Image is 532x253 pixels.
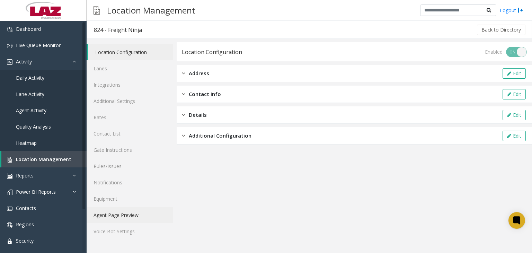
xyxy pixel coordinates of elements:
[16,58,32,65] span: Activity
[87,77,173,93] a: Integrations
[87,223,173,239] a: Voice Bot Settings
[87,109,173,125] a: Rates
[16,156,71,163] span: Location Management
[7,157,12,163] img: 'icon'
[16,26,41,32] span: Dashboard
[182,132,185,140] img: closed
[87,125,173,142] a: Contact List
[7,27,12,32] img: 'icon'
[16,91,44,97] span: Lane Activity
[182,111,185,119] img: closed
[503,131,526,141] button: Edit
[182,69,185,77] img: closed
[87,60,173,77] a: Lanes
[518,7,523,14] img: logout
[16,140,37,146] span: Heatmap
[16,189,56,195] span: Power BI Reports
[477,25,525,35] button: Back to Directory
[485,48,503,55] div: Enabled
[16,75,44,81] span: Daily Activity
[503,89,526,99] button: Edit
[189,69,209,77] span: Address
[189,90,221,98] span: Contact Info
[16,172,34,179] span: Reports
[189,132,251,140] span: Additional Configuration
[16,221,34,228] span: Regions
[7,206,12,211] img: 'icon'
[87,93,173,109] a: Additional Settings
[87,158,173,174] a: Rules/Issues
[7,238,12,244] img: 'icon'
[104,2,199,19] h3: Location Management
[7,173,12,179] img: 'icon'
[182,47,242,56] div: Location Configuration
[7,190,12,195] img: 'icon'
[87,142,173,158] a: Gate Instructions
[87,191,173,207] a: Equipment
[16,42,61,49] span: Live Queue Monitor
[7,43,12,49] img: 'icon'
[16,205,36,211] span: Contacts
[88,44,173,60] a: Location Configuration
[503,68,526,79] button: Edit
[16,123,51,130] span: Quality Analysis
[16,107,46,114] span: Agent Activity
[7,222,12,228] img: 'icon'
[87,207,173,223] a: Agent Page Preview
[189,111,207,119] span: Details
[94,25,142,34] div: 824 - Freight Ninja
[94,2,100,19] img: pageIcon
[500,7,523,14] a: Logout
[87,174,173,191] a: Notifications
[16,237,34,244] span: Security
[7,59,12,65] img: 'icon'
[1,151,87,167] a: Location Management
[503,110,526,120] button: Edit
[182,90,185,98] img: closed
